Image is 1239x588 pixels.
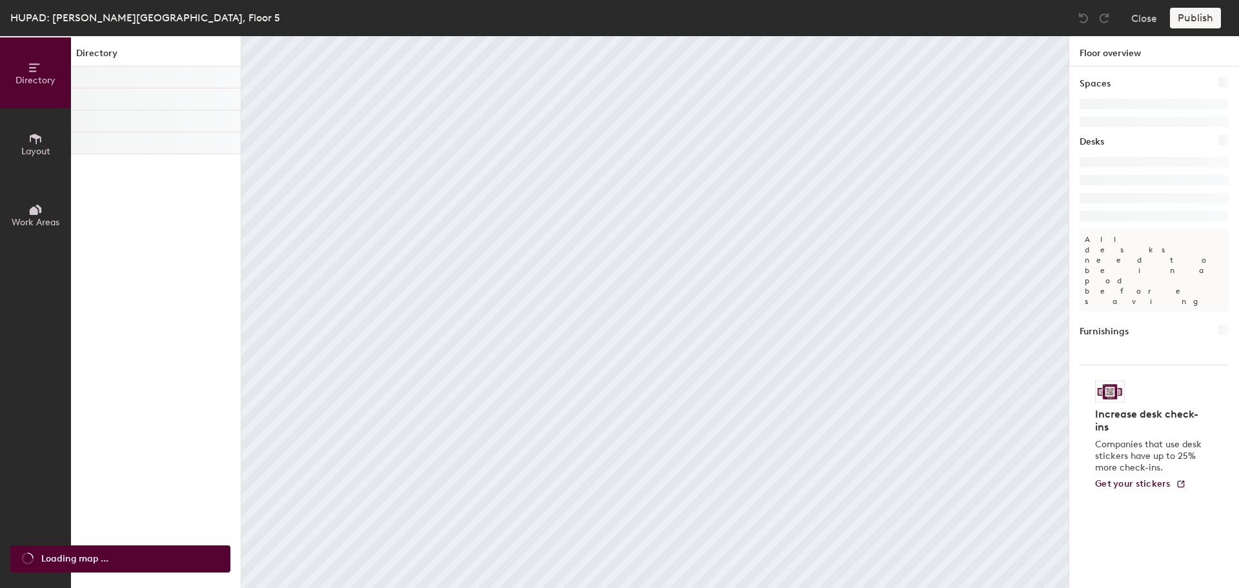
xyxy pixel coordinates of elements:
p: Companies that use desk stickers have up to 25% more check-ins. [1095,439,1205,474]
h1: Desks [1080,135,1104,149]
span: Directory [15,75,55,86]
img: Undo [1077,12,1090,25]
span: Get your stickers [1095,478,1171,489]
button: Close [1131,8,1157,28]
h1: Floor overview [1069,36,1239,66]
h4: Increase desk check-ins [1095,408,1205,434]
h1: Spaces [1080,77,1111,91]
h1: Directory [71,46,241,66]
span: Layout [21,146,50,157]
span: Work Areas [12,217,59,228]
h1: Furnishings [1080,325,1129,339]
canvas: Map [241,36,1069,588]
span: Loading map ... [41,552,108,566]
img: Sticker logo [1095,381,1125,403]
a: Get your stickers [1095,479,1186,490]
p: All desks need to be in a pod before saving [1080,229,1229,312]
div: HUPAD: [PERSON_NAME][GEOGRAPHIC_DATA], Floor 5 [10,10,280,26]
img: Redo [1098,12,1111,25]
